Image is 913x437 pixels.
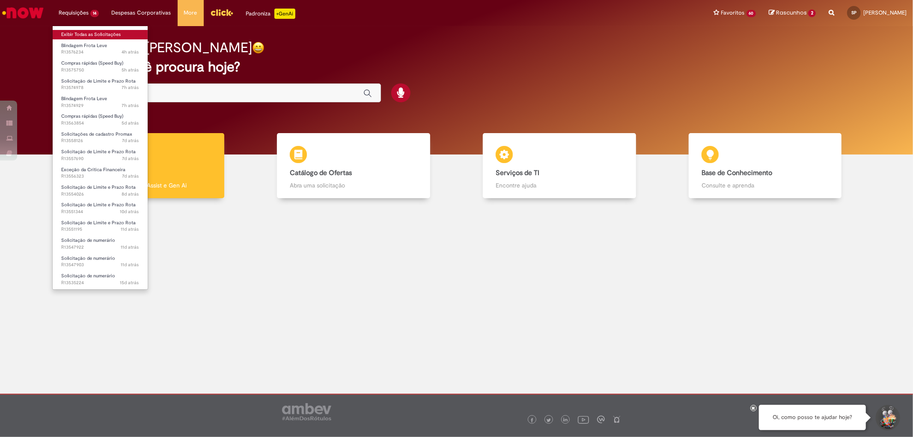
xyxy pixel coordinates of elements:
[53,254,148,270] a: Aberto R13547903 : Solicitação de numerário
[769,9,816,17] a: Rascunhos
[61,120,139,127] span: R13563854
[61,155,139,162] span: R13557690
[122,173,139,179] time: 22/09/2025 16:40:57
[282,403,331,420] img: logo_footer_ambev_rotulo_gray.png
[851,10,856,15] span: SP
[863,9,907,16] span: [PERSON_NAME]
[122,84,139,91] span: 7h atrás
[122,120,139,126] span: 5d atrás
[496,181,623,190] p: Encontre ajuda
[53,218,148,234] a: Aberto R13551195 : Solicitação de Limite e Prazo Rota
[45,133,251,199] a: Tirar dúvidas Tirar dúvidas com Lupi Assist e Gen Ai
[120,208,139,215] time: 19/09/2025 15:39:58
[121,244,139,250] span: 11d atrás
[53,165,148,181] a: Aberto R13556323 : Exceção da Crítica Financeira
[530,418,534,422] img: logo_footer_facebook.png
[112,9,171,17] span: Despesas Corporativas
[61,226,139,233] span: R13551195
[122,84,139,91] time: 29/09/2025 08:37:57
[61,262,139,268] span: R13547903
[563,418,568,423] img: logo_footer_linkedin.png
[61,42,107,49] span: Blindagem Frota Leve
[122,155,139,162] span: 7d atrás
[53,271,148,287] a: Aberto R13535224 : Solicitação de numerário
[122,155,139,162] time: 23/09/2025 09:22:48
[121,226,139,232] time: 19/09/2025 15:12:14
[61,95,107,102] span: Blindagem Frota Leve
[61,244,139,251] span: R13547922
[61,184,136,190] span: Solicitação de Limite e Prazo Rota
[122,102,139,109] span: 7h atrás
[121,262,139,268] span: 11d atrás
[53,200,148,216] a: Aberto R13551344 : Solicitação de Limite e Prazo Rota
[61,149,136,155] span: Solicitação de Limite e Prazo Rota
[776,9,807,17] span: Rascunhos
[121,244,139,250] time: 18/09/2025 15:46:40
[120,279,139,286] time: 15/09/2025 11:36:06
[613,416,621,423] img: logo_footer_naosei.png
[808,9,816,17] span: 2
[578,414,589,425] img: logo_footer_youtube.png
[251,133,457,199] a: Catálogo de Ofertas Abra uma solicitação
[52,26,148,290] ul: Requisições
[547,418,551,422] img: logo_footer_twitter.png
[61,166,125,173] span: Exceção da Crítica Financeira
[122,49,139,55] time: 29/09/2025 11:35:39
[746,10,756,17] span: 60
[59,9,89,17] span: Requisições
[61,102,139,109] span: R13574929
[53,59,148,74] a: Aberto R13575750 : Compras rápidas (Speed Buy)
[120,279,139,286] span: 15d atrás
[61,208,139,215] span: R13551344
[61,131,132,137] span: Solicitações de cadastro Promax
[53,130,148,146] a: Aberto R13558126 : Solicitações de cadastro Promax
[662,133,868,199] a: Base de Conhecimento Consulte e aprenda
[721,9,745,17] span: Favoritos
[122,137,139,144] time: 23/09/2025 10:26:42
[79,59,834,74] h2: O que você procura hoje?
[122,49,139,55] span: 4h atrás
[874,405,900,431] button: Iniciar Conversa de Suporte
[122,191,139,197] time: 22/09/2025 09:55:25
[61,202,136,208] span: Solicitação de Limite e Prazo Rota
[61,49,139,56] span: R13576234
[122,67,139,73] time: 29/09/2025 10:33:56
[702,181,829,190] p: Consulte e aprenda
[53,30,148,39] a: Exibir Todas as Solicitações
[61,78,136,84] span: Solicitação de Limite e Prazo Rota
[759,405,866,430] div: Oi, como posso te ajudar hoje?
[597,416,605,423] img: logo_footer_workplace.png
[122,173,139,179] span: 7d atrás
[122,137,139,144] span: 7d atrás
[290,181,417,190] p: Abra uma solicitação
[120,208,139,215] span: 10d atrás
[457,133,663,199] a: Serviços de TI Encontre ajuda
[1,4,45,21] img: ServiceNow
[61,237,115,244] span: Solicitação de numerário
[61,113,123,119] span: Compras rápidas (Speed Buy)
[122,120,139,126] time: 24/09/2025 16:02:24
[252,42,265,54] img: happy-face.png
[61,137,139,144] span: R13558126
[53,236,148,252] a: Aberto R13547922 : Solicitação de numerário
[122,191,139,197] span: 8d atrás
[61,220,136,226] span: Solicitação de Limite e Prazo Rota
[53,77,148,92] a: Aberto R13574978 : Solicitação de Limite e Prazo Rota
[90,10,99,17] span: 14
[121,226,139,232] span: 11d atrás
[290,169,352,177] b: Catálogo de Ofertas
[122,102,139,109] time: 29/09/2025 08:27:58
[122,67,139,73] span: 5h atrás
[61,255,115,262] span: Solicitação de numerário
[79,40,252,55] h2: Boa tarde, [PERSON_NAME]
[53,112,148,128] a: Aberto R13563854 : Compras rápidas (Speed Buy)
[61,173,139,180] span: R13556323
[184,9,197,17] span: More
[61,191,139,198] span: R13554026
[61,84,139,91] span: R13574978
[61,60,123,66] span: Compras rápidas (Speed Buy)
[702,169,772,177] b: Base de Conhecimento
[61,273,115,279] span: Solicitação de numerário
[53,147,148,163] a: Aberto R13557690 : Solicitação de Limite e Prazo Rota
[53,41,148,57] a: Aberto R13576234 : Blindagem Frota Leve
